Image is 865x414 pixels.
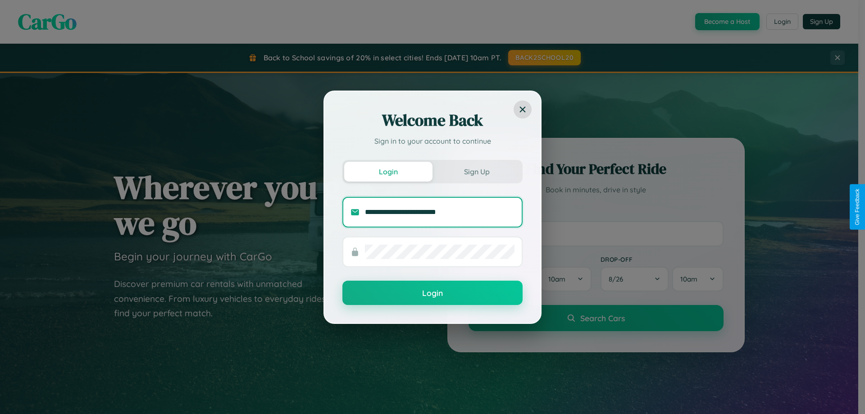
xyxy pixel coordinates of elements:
[432,162,521,182] button: Sign Up
[854,189,860,225] div: Give Feedback
[342,109,523,131] h2: Welcome Back
[344,162,432,182] button: Login
[342,136,523,146] p: Sign in to your account to continue
[342,281,523,305] button: Login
